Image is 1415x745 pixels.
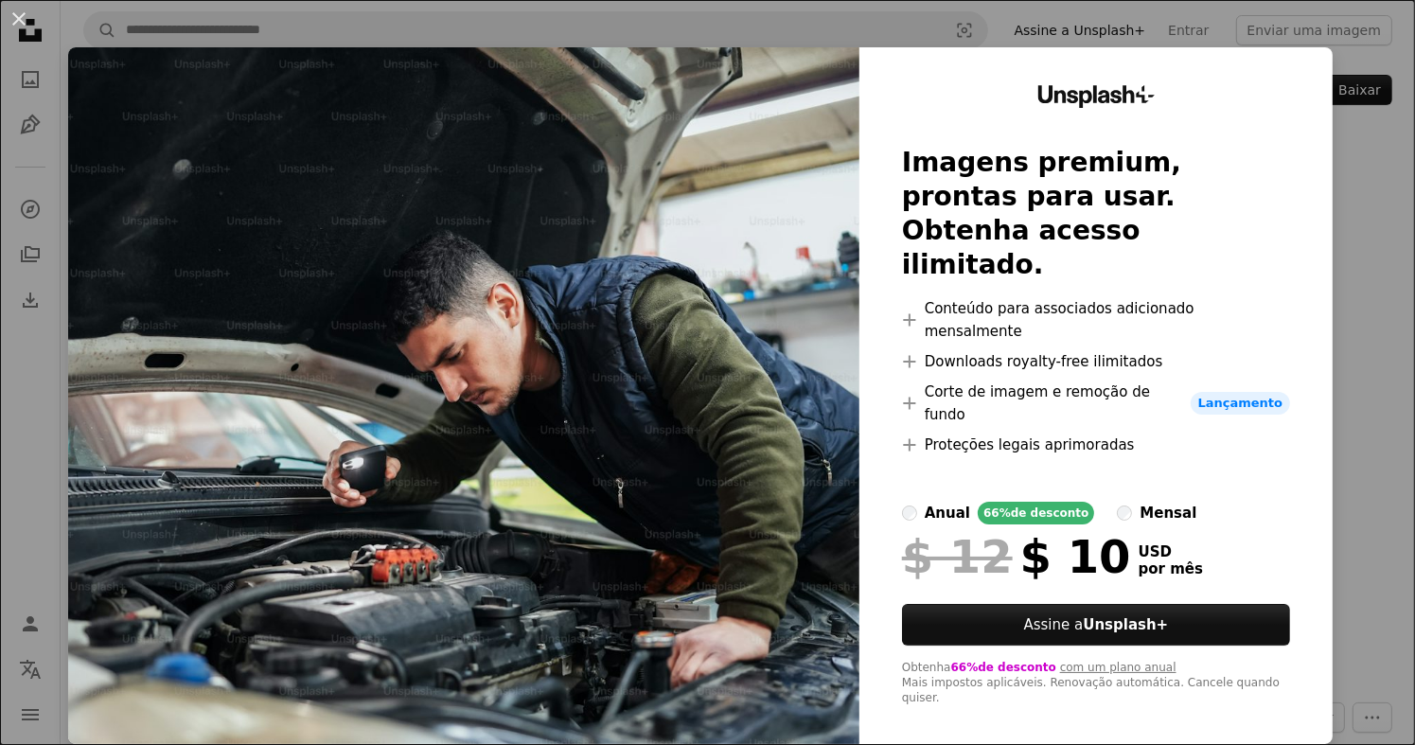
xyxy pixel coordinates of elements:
span: USD [1139,543,1203,560]
li: Corte de imagem e remoção de fundo [902,381,1290,426]
div: 66% de desconto [978,502,1094,524]
li: Proteções legais aprimoradas [902,434,1290,456]
span: Lançamento [1191,392,1291,415]
span: 66% de desconto [951,661,1056,674]
input: mensal [1117,506,1132,521]
button: Assine aUnsplash+ [902,604,1290,646]
span: $ 12 [902,532,1013,581]
div: mensal [1140,502,1196,524]
h2: Imagens premium, prontas para usar. Obtenha acesso ilimitado. [902,146,1290,282]
div: $ 10 [902,532,1131,581]
div: Obtenha Mais impostos aplicáveis. Renovação automática. Cancele quando quiser. [902,661,1290,706]
div: anual [925,502,970,524]
li: Downloads royalty-free ilimitados [902,350,1290,373]
strong: Unsplash+ [1083,616,1168,633]
li: Conteúdo para associados adicionado mensalmente [902,297,1290,343]
input: anual66%de desconto [902,506,917,521]
span: por mês [1139,560,1203,577]
button: com um plano anual [1060,661,1176,676]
